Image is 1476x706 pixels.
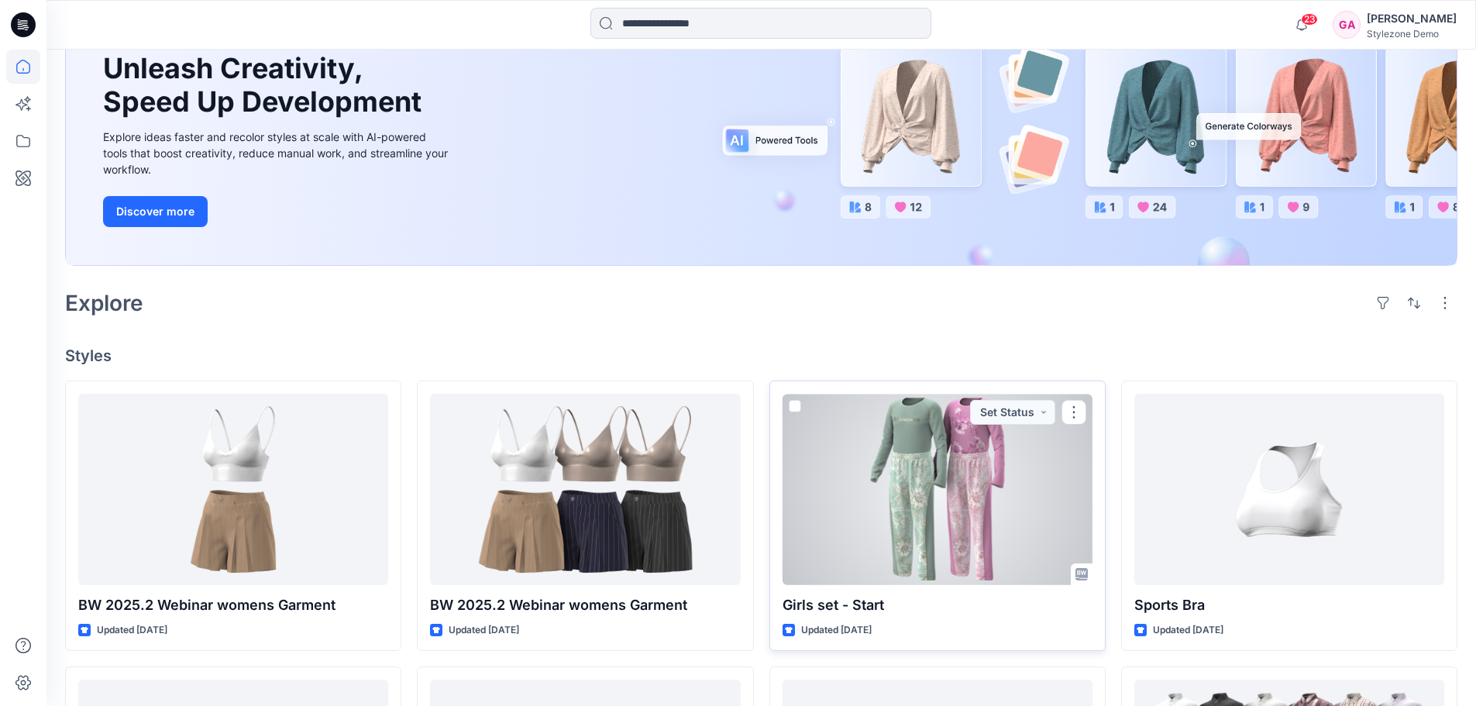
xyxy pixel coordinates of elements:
p: Updated [DATE] [97,622,167,639]
button: Discover more [103,196,208,227]
p: BW 2025.2 Webinar womens Garment [430,594,740,616]
p: Girls set - Start [783,594,1092,616]
h2: Explore [65,291,143,315]
p: Updated [DATE] [1153,622,1223,639]
div: Stylezone Demo [1367,28,1457,40]
h1: Unleash Creativity, Speed Up Development [103,52,428,119]
div: [PERSON_NAME] [1367,9,1457,28]
a: BW 2025.2 Webinar womens Garment [430,394,740,585]
a: BW 2025.2 Webinar womens Garment [78,394,388,585]
a: Girls set - Start [783,394,1092,585]
h4: Styles [65,346,1457,365]
div: GA [1333,11,1361,39]
p: Updated [DATE] [449,622,519,639]
a: Sports Bra [1134,394,1444,585]
a: Discover more [103,196,452,227]
p: BW 2025.2 Webinar womens Garment [78,594,388,616]
p: Sports Bra [1134,594,1444,616]
span: 23 [1301,13,1318,26]
p: Updated [DATE] [801,622,872,639]
div: Explore ideas faster and recolor styles at scale with AI-powered tools that boost creativity, red... [103,129,452,177]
